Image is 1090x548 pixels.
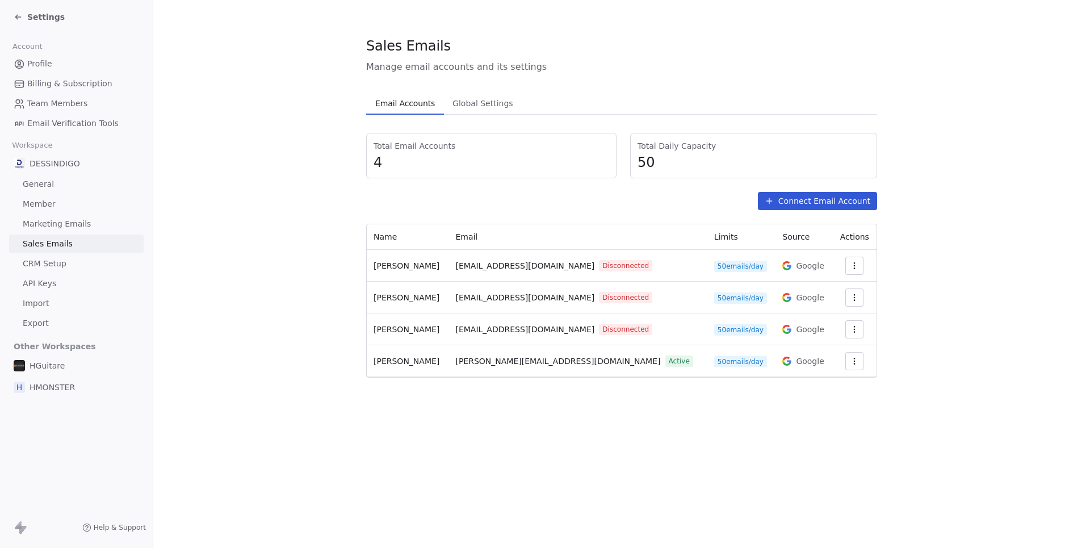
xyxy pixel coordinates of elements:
[455,232,477,241] span: Email
[796,355,824,367] span: Google
[9,294,144,313] a: Import
[714,292,767,304] span: 50 emails/day
[374,261,439,270] span: [PERSON_NAME]
[23,258,66,270] span: CRM Setup
[366,60,877,74] span: Manage email accounts and its settings
[23,278,56,290] span: API Keys
[7,137,57,154] span: Workspace
[599,260,652,271] span: Disconnected
[374,325,439,334] span: [PERSON_NAME]
[448,95,518,111] span: Global Settings
[23,178,54,190] span: General
[9,55,144,73] a: Profile
[714,232,738,241] span: Limits
[796,324,824,335] span: Google
[374,232,397,241] span: Name
[23,317,49,329] span: Export
[14,360,25,371] img: HG1.jpg
[9,74,144,93] a: Billing & Subscription
[23,218,91,230] span: Marketing Emails
[9,94,144,113] a: Team Members
[82,523,146,532] a: Help & Support
[599,292,652,303] span: Disconnected
[371,95,439,111] span: Email Accounts
[23,298,49,309] span: Import
[14,11,65,23] a: Settings
[9,274,144,293] a: API Keys
[9,215,144,233] a: Marketing Emails
[455,260,594,272] span: [EMAIL_ADDRESS][DOMAIN_NAME]
[30,158,80,169] span: DESSINDIGO
[7,38,47,55] span: Account
[374,357,439,366] span: [PERSON_NAME]
[30,360,65,371] span: HGuitare
[9,254,144,273] a: CRM Setup
[455,355,660,367] span: [PERSON_NAME][EMAIL_ADDRESS][DOMAIN_NAME]
[665,355,693,367] span: Active
[638,140,870,152] span: Total Daily Capacity
[94,523,146,532] span: Help & Support
[27,58,52,70] span: Profile
[27,98,87,110] span: Team Members
[455,292,594,304] span: [EMAIL_ADDRESS][DOMAIN_NAME]
[27,11,65,23] span: Settings
[14,382,25,393] span: H
[9,114,144,133] a: Email Verification Tools
[714,356,767,367] span: 50 emails/day
[23,198,56,210] span: Member
[30,382,75,393] span: HMONSTER
[374,293,439,302] span: [PERSON_NAME]
[638,154,870,171] span: 50
[455,324,594,336] span: [EMAIL_ADDRESS][DOMAIN_NAME]
[714,324,767,336] span: 50 emails/day
[23,238,73,250] span: Sales Emails
[796,260,824,271] span: Google
[366,37,451,55] span: Sales Emails
[27,78,112,90] span: Billing & Subscription
[796,292,824,303] span: Google
[714,261,767,272] span: 50 emails/day
[374,140,609,152] span: Total Email Accounts
[9,314,144,333] a: Export
[840,232,869,241] span: Actions
[374,154,609,171] span: 4
[782,232,810,241] span: Source
[9,337,100,355] span: Other Workspaces
[27,118,119,129] span: Email Verification Tools
[9,195,144,214] a: Member
[599,324,652,335] span: Disconnected
[758,192,877,210] button: Connect Email Account
[9,175,144,194] a: General
[9,235,144,253] a: Sales Emails
[14,158,25,169] img: DD.jpeg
